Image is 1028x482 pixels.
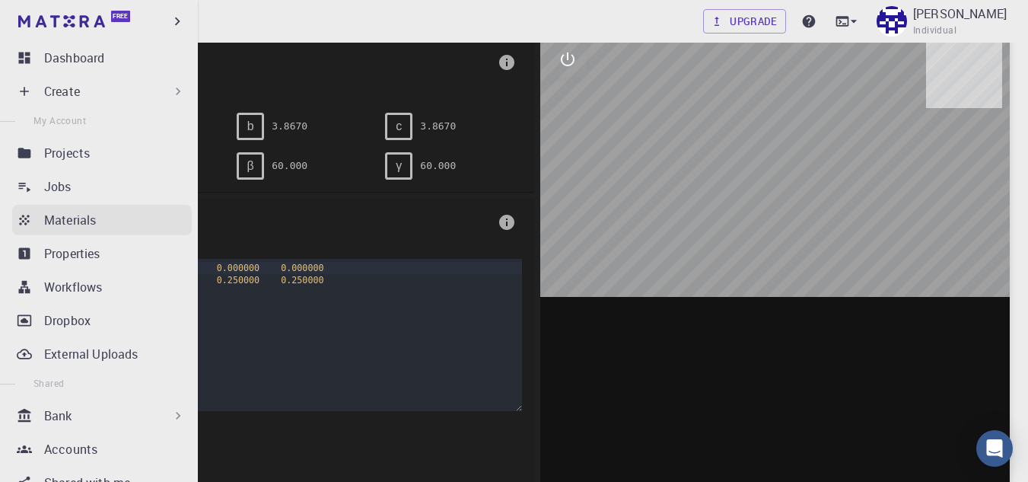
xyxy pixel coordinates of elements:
pre: 3.8670 [272,113,307,139]
span: 0.250000 [217,275,259,286]
p: Projects [44,144,90,162]
p: External Uploads [44,345,138,363]
a: Upgrade [703,9,786,34]
div: Create [12,76,192,107]
button: info [492,47,522,78]
p: Materials [44,211,96,229]
div: Open Intercom Messenger [976,430,1013,467]
span: My Account [33,114,86,126]
p: [PERSON_NAME] [913,5,1007,23]
span: Basis [88,210,492,235]
a: Projects [12,138,192,168]
p: Properties [44,244,100,263]
span: Support [30,11,85,24]
span: FCC [88,75,492,88]
p: Dashboard [44,49,104,67]
span: b [247,120,254,133]
pre: 3.8670 [420,113,456,139]
span: c [396,120,402,133]
p: Accounts [44,440,97,458]
span: 0.000000 [281,263,323,273]
span: γ [396,159,402,173]
span: Individual [913,23,956,38]
a: Dashboard [12,43,192,73]
a: Properties [12,238,192,269]
span: β [247,159,254,173]
a: Workflows [12,272,192,302]
img: logo [18,15,105,27]
p: Workflows [44,278,102,296]
a: Jobs [12,171,192,202]
a: Materials [12,205,192,235]
a: Accounts [12,434,192,464]
button: info [492,207,522,238]
div: Bank [12,401,192,431]
span: Lattice [88,50,492,75]
p: Create [44,82,80,101]
p: Bank [44,407,72,425]
a: Dropbox [12,305,192,336]
p: Dropbox [44,311,91,330]
p: Jobs [44,177,72,196]
a: External Uploads [12,339,192,369]
img: Gray Dalao [877,6,907,37]
span: Shared [33,377,64,389]
span: 0.000000 [217,263,259,273]
span: 0.250000 [281,275,323,286]
pre: 60.000 [420,152,456,179]
pre: 60.000 [272,152,307,179]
